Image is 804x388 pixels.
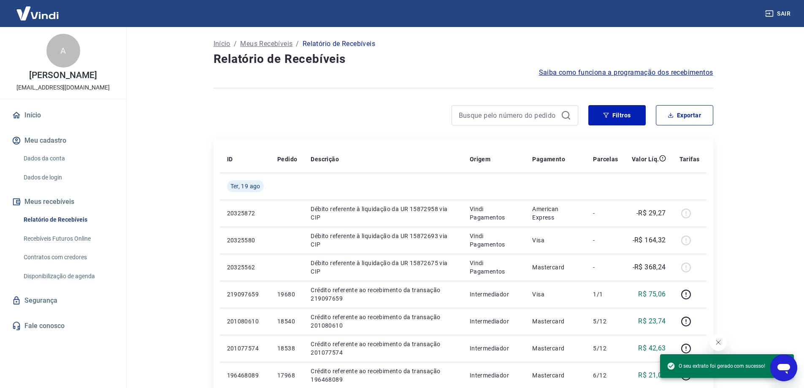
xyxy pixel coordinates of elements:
p: 201080610 [227,317,264,326]
p: Crédito referente ao recebimento da transação 201077574 [311,340,456,357]
p: Mastercard [532,317,579,326]
a: Disponibilização de agenda [20,268,116,285]
p: / [296,39,299,49]
button: Meus recebíveis [10,193,116,211]
p: Visa [532,290,579,298]
a: Fale conosco [10,317,116,335]
p: Valor Líq. [632,155,659,163]
p: 20325580 [227,236,264,244]
p: 196468089 [227,371,264,380]
p: Origem [470,155,490,163]
p: Descrição [311,155,339,163]
p: -R$ 29,27 [636,208,666,218]
div: A [46,34,80,68]
p: Crédito referente ao recebimento da transação 219097659 [311,286,456,303]
p: 5/12 [593,344,618,353]
a: Dados de login [20,169,116,186]
a: Saiba como funciona a programação dos recebimentos [539,68,713,78]
p: [PERSON_NAME] [29,71,97,80]
p: 20325562 [227,263,264,271]
p: R$ 75,06 [638,289,666,299]
p: 219097659 [227,290,264,298]
p: Mastercard [532,263,579,271]
p: Crédito referente ao recebimento da transação 201080610 [311,313,456,330]
h4: Relatório de Recebíveis [214,51,713,68]
p: 1/1 [593,290,618,298]
p: 17968 [277,371,297,380]
p: R$ 42,63 [638,343,666,353]
span: Olá! Precisa de ajuda? [5,6,71,13]
p: Intermediador [470,317,519,326]
p: Vindi Pagamentos [470,232,519,249]
a: Relatório de Recebíveis [20,211,116,228]
a: Meus Recebíveis [240,39,292,49]
p: 18540 [277,317,297,326]
p: Intermediador [470,371,519,380]
p: Tarifas [679,155,700,163]
p: Pagamento [532,155,565,163]
p: Visa [532,236,579,244]
p: Vindi Pagamentos [470,259,519,276]
p: / [234,39,237,49]
p: Intermediador [470,344,519,353]
p: -R$ 368,24 [633,262,666,272]
p: - [593,209,618,217]
button: Exportar [656,105,713,125]
span: O seu extrato foi gerado com sucesso! [667,362,765,370]
p: 18538 [277,344,297,353]
img: Vindi [10,0,65,26]
a: Dados da conta [20,150,116,167]
span: Ter, 19 ago [230,182,260,190]
p: Mastercard [532,344,579,353]
a: Recebíveis Futuros Online [20,230,116,247]
p: American Express [532,205,579,222]
p: ID [227,155,233,163]
p: 5/12 [593,317,618,326]
p: Intermediador [470,290,519,298]
p: 19680 [277,290,297,298]
p: Relatório de Recebíveis [303,39,375,49]
p: 6/12 [593,371,618,380]
p: - [593,236,618,244]
p: Débito referente à liquidação da UR 15872693 via CIP [311,232,456,249]
input: Busque pelo número do pedido [459,109,558,122]
a: Segurança [10,291,116,310]
p: Pedido [277,155,297,163]
iframe: Fechar mensagem [710,334,727,351]
p: [EMAIL_ADDRESS][DOMAIN_NAME] [16,83,110,92]
p: Débito referente à liquidação da UR 15872675 via CIP [311,259,456,276]
p: Crédito referente ao recebimento da transação 196468089 [311,367,456,384]
a: Contratos com credores [20,249,116,266]
p: Parcelas [593,155,618,163]
button: Filtros [588,105,646,125]
p: Débito referente à liquidação da UR 15872958 via CIP [311,205,456,222]
a: Início [214,39,230,49]
a: Início [10,106,116,125]
p: - [593,263,618,271]
p: 20325872 [227,209,264,217]
p: R$ 23,74 [638,316,666,326]
p: Vindi Pagamentos [470,205,519,222]
p: 201077574 [227,344,264,353]
iframe: Botão para abrir a janela de mensagens [770,354,797,381]
button: Meu cadastro [10,131,116,150]
button: Sair [763,6,794,22]
p: Mastercard [532,371,579,380]
p: R$ 21,02 [638,370,666,380]
p: -R$ 164,32 [633,235,666,245]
